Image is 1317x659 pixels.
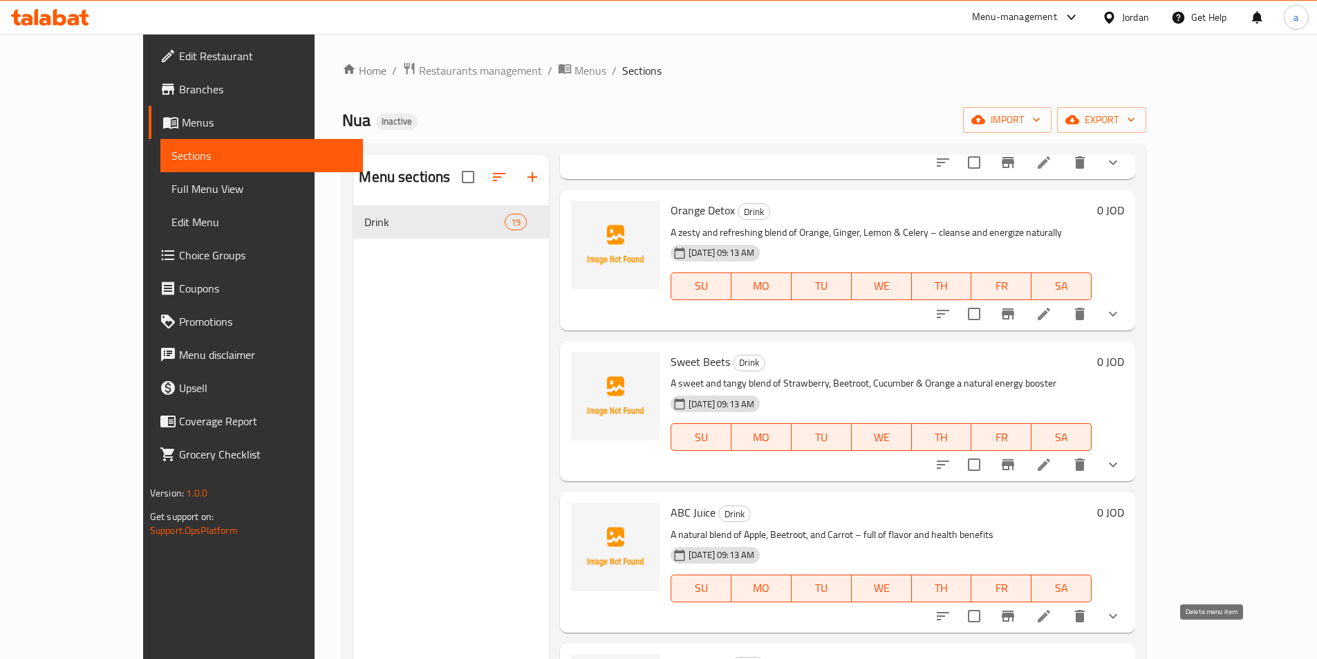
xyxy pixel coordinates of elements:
h2: Menu sections [359,167,450,187]
span: Select to update [960,602,989,631]
a: Menus [149,106,363,139]
button: delete [1063,146,1096,179]
button: sort-choices [926,146,960,179]
span: SU [677,578,726,598]
span: MO [737,427,786,447]
span: TU [797,578,846,598]
span: SA [1037,578,1086,598]
svg: Show Choices [1105,608,1121,624]
span: [DATE] 09:13 AM [683,246,760,259]
button: show more [1096,600,1130,633]
button: MO [731,423,792,451]
a: Coverage Report [149,405,363,438]
span: Upsell [179,380,352,396]
span: import [974,111,1040,129]
span: Edit Restaurant [179,48,352,64]
img: ABC Juice [571,503,660,591]
span: Full Menu View [171,180,352,197]
button: import [963,107,1052,133]
a: Coupons [149,272,363,305]
a: Edit menu item [1036,154,1052,171]
button: Add section [516,160,549,194]
span: TU [797,276,846,296]
button: TU [792,272,852,300]
span: Select to update [960,299,989,328]
button: FR [971,575,1031,602]
a: Grocery Checklist [149,438,363,471]
span: Grocery Checklist [179,446,352,463]
span: Sections [622,62,662,79]
p: A sweet and tangy blend of Strawberry, Beetroot, Cucumber & Orange a natural energy booster [671,375,1092,392]
div: Drink [738,203,770,220]
span: TH [917,427,966,447]
button: Branch-specific-item [991,146,1025,179]
p: A natural blend of Apple, Beetroot, and Carrot – full of flavor and health benefits [671,526,1092,544]
span: Promotions [179,313,352,330]
button: Branch-specific-item [991,297,1025,331]
span: Drink [738,204,769,220]
button: delete [1063,448,1096,481]
button: SU [671,575,731,602]
button: TH [912,272,972,300]
li: / [548,62,552,79]
span: SA [1037,276,1086,296]
span: MO [737,578,786,598]
button: TH [912,575,972,602]
a: Promotions [149,305,363,338]
span: WE [857,276,906,296]
button: SU [671,272,731,300]
div: Drink19 [353,205,549,239]
button: delete [1063,600,1096,633]
a: Edit Restaurant [149,39,363,73]
span: Menus [182,114,352,131]
li: / [612,62,617,79]
h6: 0 JOD [1097,201,1124,220]
h6: 0 JOD [1097,503,1124,522]
a: Restaurants management [402,62,542,80]
span: TH [917,578,966,598]
span: Restaurants management [419,62,542,79]
a: Full Menu View [160,172,363,205]
span: Sections [171,147,352,164]
div: Inactive [376,113,418,130]
button: WE [852,272,912,300]
span: TU [797,427,846,447]
p: A zesty and refreshing blend of Orange, Ginger, Lemon & Celery – cleanse and energize naturally [671,224,1092,241]
button: sort-choices [926,448,960,481]
span: Sweet Beets [671,351,730,372]
li: / [392,62,397,79]
span: Version: [150,484,184,502]
span: a [1293,10,1298,25]
span: Drink [719,506,750,522]
button: sort-choices [926,600,960,633]
button: WE [852,423,912,451]
span: 19 [505,216,526,229]
a: Edit menu item [1036,608,1052,624]
span: Edit Menu [171,214,352,230]
a: Menu disclaimer [149,338,363,371]
span: Inactive [376,115,418,127]
span: Drink [364,214,504,230]
span: WE [857,427,906,447]
span: FR [977,276,1026,296]
button: TH [912,423,972,451]
span: Menus [575,62,606,79]
button: MO [731,575,792,602]
span: Select to update [960,450,989,479]
button: show more [1096,146,1130,179]
span: TH [917,276,966,296]
a: Edit Menu [160,205,363,239]
span: 1.0.0 [186,484,207,502]
span: WE [857,578,906,598]
button: MO [731,272,792,300]
span: Coverage Report [179,413,352,429]
div: Drink [733,355,765,371]
div: Jordan [1122,10,1149,25]
span: Select to update [960,148,989,177]
img: Orange Detox [571,201,660,289]
button: SA [1031,272,1092,300]
span: [DATE] 09:13 AM [683,398,760,411]
a: Support.OpsPlatform [150,521,238,539]
span: SU [677,276,726,296]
